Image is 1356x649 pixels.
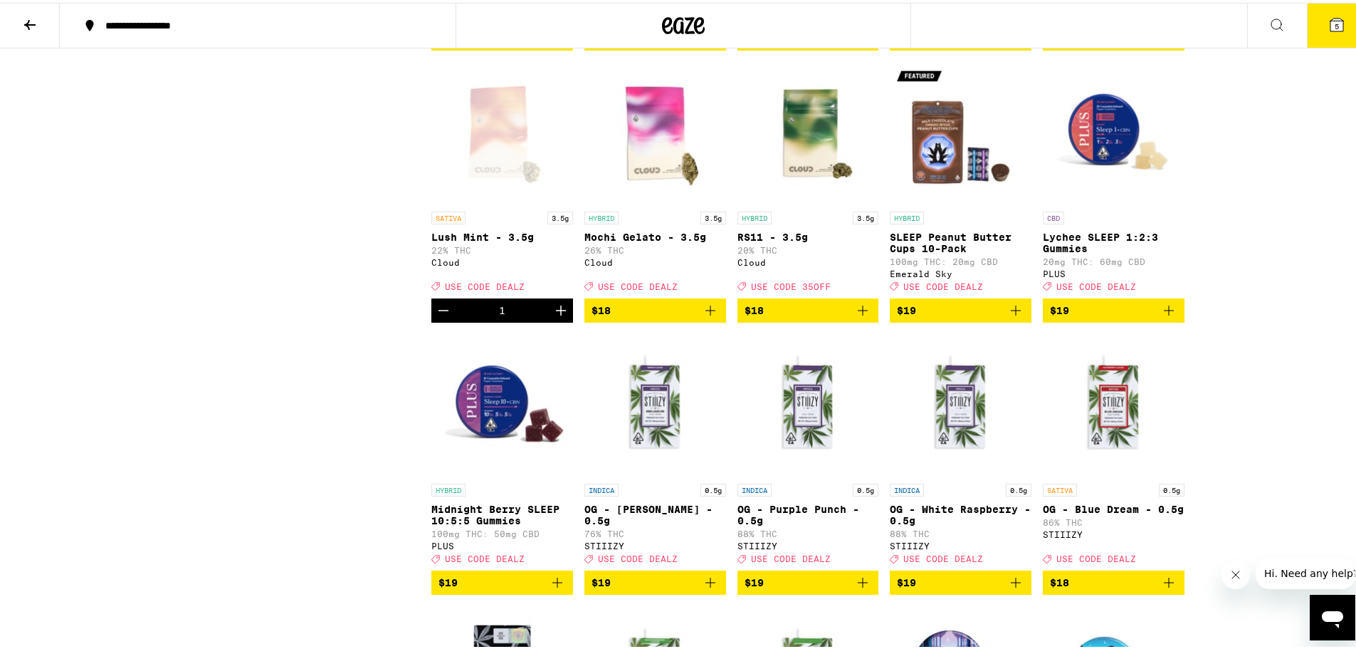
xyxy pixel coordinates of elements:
[584,331,726,568] a: Open page for OG - King Louis XIII - 0.5g from STIIIZY
[1221,558,1250,586] iframe: Close message
[1056,551,1136,561] span: USE CODE DEALZ
[1043,59,1184,202] img: PLUS - Lychee SLEEP 1:2:3 Gummies
[1043,501,1184,512] p: OG - Blue Dream - 0.5g
[584,481,619,494] p: INDICA
[890,539,1031,548] div: STIIIZY
[431,526,573,536] p: 100mg THC: 50mg CBD
[745,302,764,313] span: $18
[1043,59,1184,296] a: Open page for Lychee SLEEP 1:2:3 Gummies from PLUS
[890,296,1031,320] button: Add to bag
[431,539,573,548] div: PLUS
[584,59,726,202] img: Cloud - Mochi Gelato - 3.5g
[547,209,573,222] p: 3.5g
[737,209,772,222] p: HYBRID
[890,266,1031,276] div: Emerald Sky
[584,59,726,296] a: Open page for Mochi Gelato - 3.5g from Cloud
[737,501,879,524] p: OG - Purple Punch - 0.5g
[737,331,879,568] a: Open page for OG - Purple Punch - 0.5g from STIIIZY
[751,279,831,289] span: USE CODE 35OFF
[737,331,879,474] img: STIIIZY - OG - Purple Punch - 0.5g
[549,296,573,320] button: Increment
[903,551,983,561] span: USE CODE DEALZ
[890,568,1031,592] button: Add to bag
[1006,481,1031,494] p: 0.5g
[438,574,458,586] span: $19
[9,10,103,21] span: Hi. Need any help?
[431,59,573,296] a: Open page for Lush Mint - 3.5g from Cloud
[1043,266,1184,276] div: PLUS
[584,229,726,240] p: Mochi Gelato - 3.5g
[584,209,619,222] p: HYBRID
[431,209,466,222] p: SATIVA
[890,331,1031,568] a: Open page for OG - White Raspberry - 0.5g from STIIIZY
[890,331,1031,474] img: STIIIZY - OG - White Raspberry - 0.5g
[737,255,879,264] div: Cloud
[890,209,924,222] p: HYBRID
[1335,19,1339,28] span: 5
[598,551,678,561] span: USE CODE DEALZ
[897,574,916,586] span: $19
[431,229,573,240] p: Lush Mint - 3.5g
[903,279,983,289] span: USE CODE DEALZ
[737,568,879,592] button: Add to bag
[737,243,879,252] p: 20% THC
[445,551,525,561] span: USE CODE DEALZ
[737,59,879,202] img: Cloud - RS11 - 3.5g
[584,255,726,264] div: Cloud
[1043,568,1184,592] button: Add to bag
[431,568,573,592] button: Add to bag
[1043,296,1184,320] button: Add to bag
[853,481,878,494] p: 0.5g
[1043,481,1077,494] p: SATIVA
[1043,527,1184,536] div: STIIIZY
[584,331,726,474] img: STIIIZY - OG - King Louis XIII - 0.5g
[1050,574,1069,586] span: $18
[1043,515,1184,524] p: 86% THC
[431,331,573,568] a: Open page for Midnight Berry SLEEP 10:5:5 Gummies from PLUS
[1050,302,1069,313] span: $19
[431,243,573,252] p: 22% THC
[584,243,726,252] p: 26% THC
[700,481,726,494] p: 0.5g
[431,255,573,264] div: Cloud
[737,59,879,296] a: Open page for RS11 - 3.5g from Cloud
[737,296,879,320] button: Add to bag
[890,229,1031,251] p: SLEEP Peanut Butter Cups 10-Pack
[751,551,831,561] span: USE CODE DEALZ
[592,574,611,586] span: $19
[745,574,764,586] span: $19
[1056,279,1136,289] span: USE CODE DEALZ
[431,501,573,524] p: Midnight Berry SLEEP 10:5:5 Gummies
[1256,555,1355,586] iframe: Message from company
[584,568,726,592] button: Add to bag
[431,481,466,494] p: HYBRID
[1043,331,1184,568] a: Open page for OG - Blue Dream - 0.5g from STIIIZY
[445,279,525,289] span: USE CODE DEALZ
[499,302,505,313] div: 1
[890,254,1031,264] p: 100mg THC: 20mg CBD
[598,279,678,289] span: USE CODE DEALZ
[1159,481,1184,494] p: 0.5g
[584,296,726,320] button: Add to bag
[584,501,726,524] p: OG - [PERSON_NAME] - 0.5g
[853,209,878,222] p: 3.5g
[584,539,726,548] div: STIIIZY
[737,481,772,494] p: INDICA
[592,302,611,313] span: $18
[897,302,916,313] span: $19
[890,59,1031,296] a: Open page for SLEEP Peanut Butter Cups 10-Pack from Emerald Sky
[890,501,1031,524] p: OG - White Raspberry - 0.5g
[1043,254,1184,264] p: 20mg THC: 60mg CBD
[890,59,1031,202] img: Emerald Sky - SLEEP Peanut Butter Cups 10-Pack
[431,331,573,474] img: PLUS - Midnight Berry SLEEP 10:5:5 Gummies
[700,209,726,222] p: 3.5g
[1043,209,1064,222] p: CBD
[890,481,924,494] p: INDICA
[431,296,456,320] button: Decrement
[1043,229,1184,251] p: Lychee SLEEP 1:2:3 Gummies
[1310,592,1355,638] iframe: Button to launch messaging window
[1043,331,1184,474] img: STIIIZY - OG - Blue Dream - 0.5g
[890,526,1031,536] p: 88% THC
[737,539,879,548] div: STIIIZY
[584,526,726,536] p: 76% THC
